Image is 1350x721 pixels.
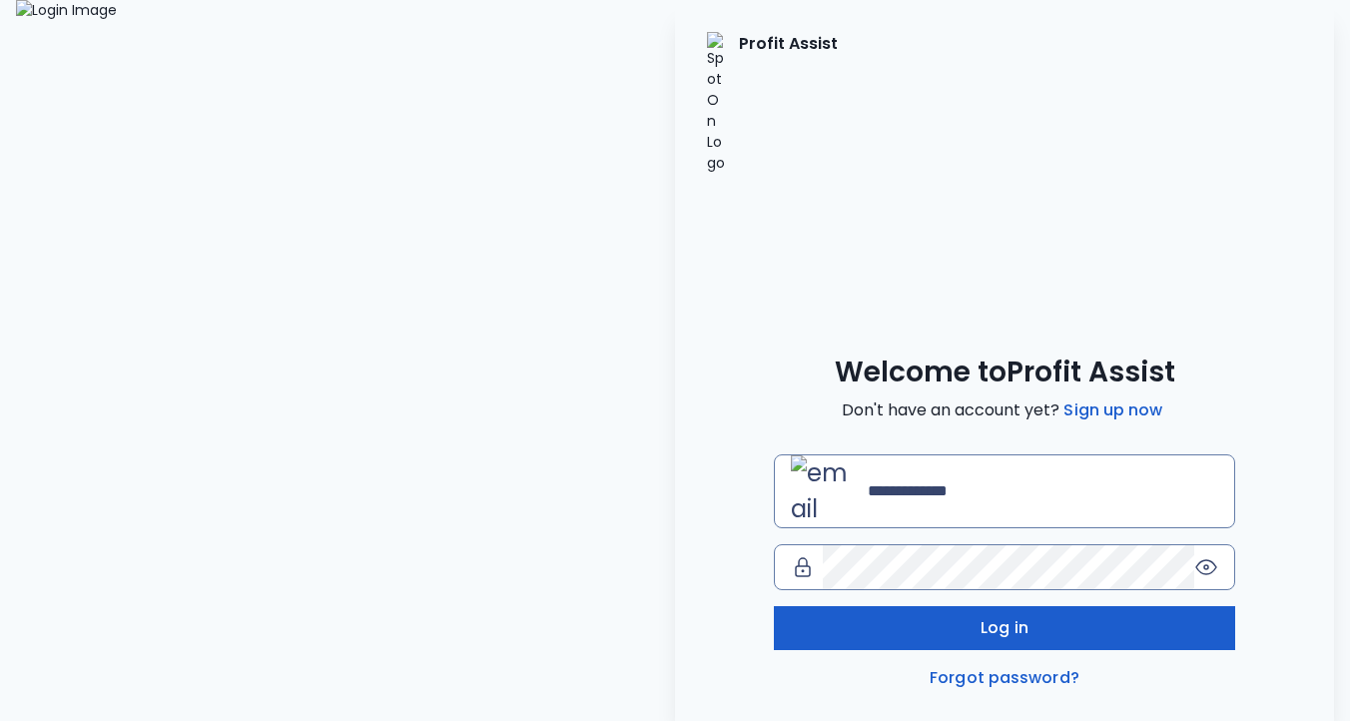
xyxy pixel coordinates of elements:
span: Don't have an account yet? [842,398,1166,422]
a: Sign up now [1059,398,1166,422]
img: SpotOn Logo [707,32,727,174]
img: email [791,455,860,527]
button: Log in [774,606,1235,650]
span: Log in [981,616,1028,640]
a: Forgot password? [926,666,1083,690]
span: Welcome to Profit Assist [835,355,1175,390]
p: Profit Assist [739,32,838,174]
